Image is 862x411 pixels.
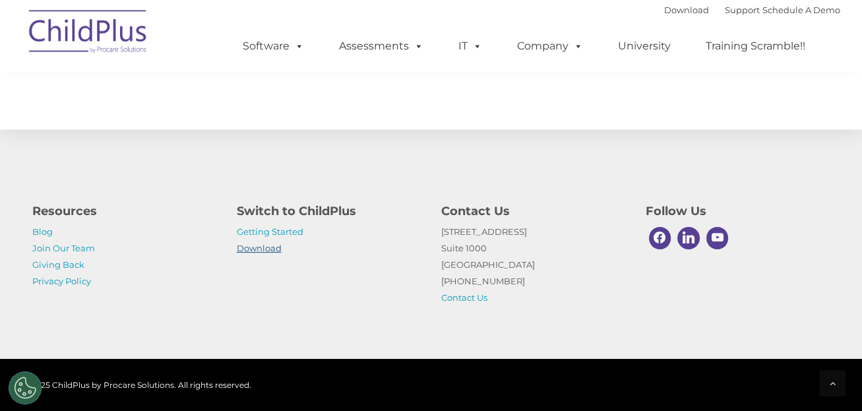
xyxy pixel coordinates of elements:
[32,243,95,253] a: Join Our Team
[693,33,818,59] a: Training Scramble!!
[646,202,830,220] h4: Follow Us
[605,33,684,59] a: University
[237,202,421,220] h4: Switch to ChildPlus
[237,226,303,237] a: Getting Started
[32,259,84,270] a: Giving Back
[646,224,675,253] a: Facebook
[703,224,732,253] a: Youtube
[230,33,317,59] a: Software
[441,292,487,303] a: Contact Us
[504,33,596,59] a: Company
[441,224,626,306] p: [STREET_ADDRESS] Suite 1000 [GEOGRAPHIC_DATA] [PHONE_NUMBER]
[22,1,154,67] img: ChildPlus by Procare Solutions
[32,202,217,220] h4: Resources
[32,276,91,286] a: Privacy Policy
[762,5,840,15] a: Schedule A Demo
[22,380,251,390] span: © 2025 ChildPlus by Procare Solutions. All rights reserved.
[674,224,703,253] a: Linkedin
[725,5,760,15] a: Support
[664,5,709,15] a: Download
[441,202,626,220] h4: Contact Us
[9,371,42,404] button: Cookies Settings
[32,226,53,237] a: Blog
[326,33,437,59] a: Assessments
[237,243,282,253] a: Download
[445,33,495,59] a: IT
[664,5,840,15] font: |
